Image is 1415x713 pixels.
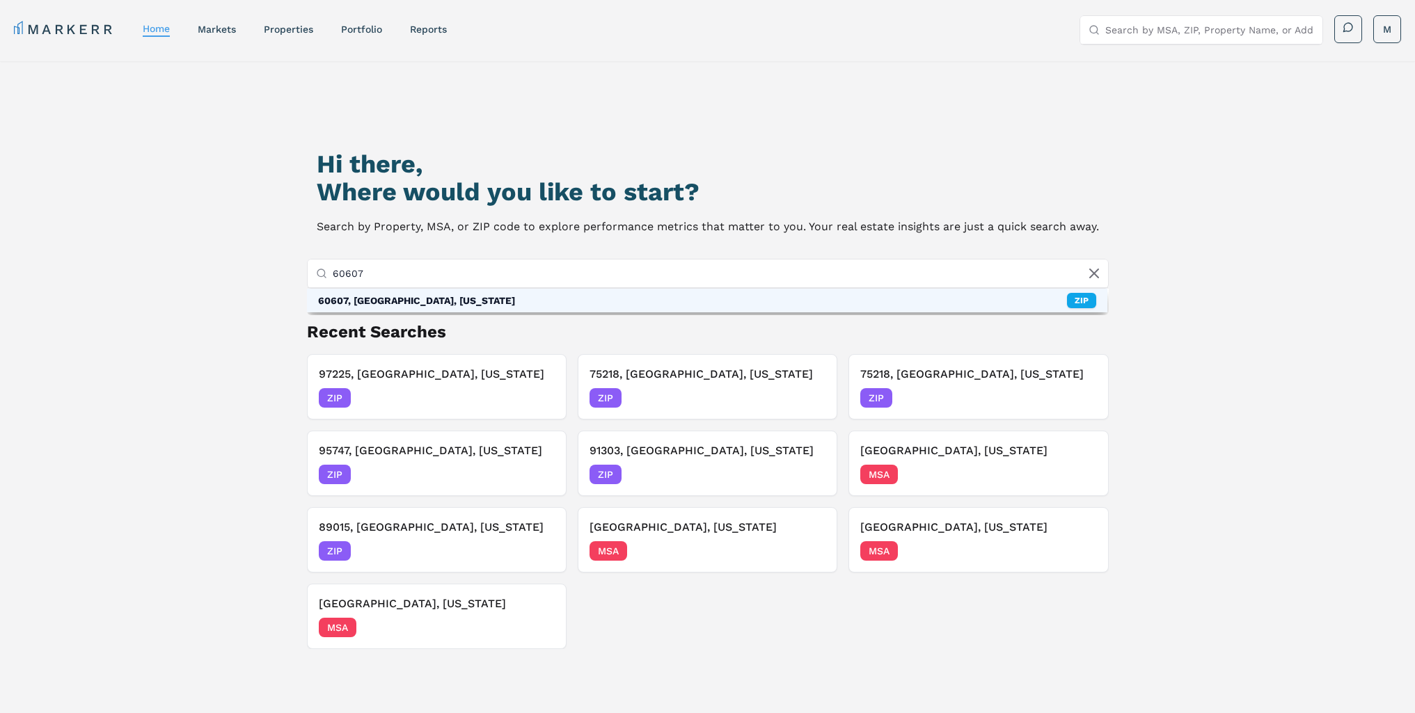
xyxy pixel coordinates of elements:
[523,467,555,481] span: [DATE]
[264,24,313,35] a: properties
[317,217,1099,237] p: Search by Property, MSA, or ZIP code to explore performance metrics that matter to you. Your real...
[1067,293,1096,308] div: ZIP
[1066,391,1097,405] span: [DATE]
[578,431,837,496] button: 91303, [GEOGRAPHIC_DATA], [US_STATE]ZIP[DATE]
[590,465,622,484] span: ZIP
[319,541,351,561] span: ZIP
[307,354,567,419] button: 97225, [GEOGRAPHIC_DATA], [US_STATE]ZIP[DATE]
[860,366,1096,383] h3: 75218, [GEOGRAPHIC_DATA], [US_STATE]
[578,507,837,572] button: [GEOGRAPHIC_DATA], [US_STATE]MSA[DATE]
[590,519,825,536] h3: [GEOGRAPHIC_DATA], [US_STATE]
[319,465,351,484] span: ZIP
[860,465,898,484] span: MSA
[1373,15,1401,43] button: M
[523,620,555,634] span: [DATE]
[860,442,1096,459] h3: [GEOGRAPHIC_DATA], [US_STATE]
[307,584,567,649] button: [GEOGRAPHIC_DATA], [US_STATE]MSA[DATE]
[794,544,825,558] span: [DATE]
[848,354,1108,419] button: 75218, [GEOGRAPHIC_DATA], [US_STATE]ZIP[DATE]
[319,442,555,459] h3: 95747, [GEOGRAPHIC_DATA], [US_STATE]
[307,321,1109,343] h2: Recent Searches
[523,544,555,558] span: [DATE]
[794,391,825,405] span: [DATE]
[590,388,622,408] span: ZIP
[318,294,515,307] div: 60607, [GEOGRAPHIC_DATA], [US_STATE]
[578,354,837,419] button: 75218, [GEOGRAPHIC_DATA], [US_STATE]ZIP[DATE]
[1066,467,1097,481] span: [DATE]
[590,442,825,459] h3: 91303, [GEOGRAPHIC_DATA], [US_STATE]
[317,178,1099,206] h2: Where would you like to start?
[860,388,892,408] span: ZIP
[590,541,627,561] span: MSA
[860,519,1096,536] h3: [GEOGRAPHIC_DATA], [US_STATE]
[590,366,825,383] h3: 75218, [GEOGRAPHIC_DATA], [US_STATE]
[317,150,1099,178] h1: Hi there,
[307,289,1107,312] div: ZIP: 60607, Chicago, Illinois
[341,24,382,35] a: Portfolio
[319,366,555,383] h3: 97225, [GEOGRAPHIC_DATA], [US_STATE]
[410,24,447,35] a: reports
[319,519,555,536] h3: 89015, [GEOGRAPHIC_DATA], [US_STATE]
[848,431,1108,496] button: [GEOGRAPHIC_DATA], [US_STATE]MSA[DATE]
[860,541,898,561] span: MSA
[794,467,825,481] span: [DATE]
[143,23,170,34] a: home
[319,388,351,408] span: ZIP
[307,431,567,496] button: 95747, [GEOGRAPHIC_DATA], [US_STATE]ZIP[DATE]
[333,259,1100,287] input: Search by MSA, ZIP, Property Name, or Address
[523,391,555,405] span: [DATE]
[848,507,1108,572] button: [GEOGRAPHIC_DATA], [US_STATE]MSA[DATE]
[307,507,567,572] button: 89015, [GEOGRAPHIC_DATA], [US_STATE]ZIP[DATE]
[1066,544,1097,558] span: [DATE]
[319,595,555,612] h3: [GEOGRAPHIC_DATA], [US_STATE]
[1383,22,1391,36] span: M
[1105,16,1314,44] input: Search by MSA, ZIP, Property Name, or Address
[319,618,356,637] span: MSA
[198,24,236,35] a: markets
[307,289,1107,312] div: Suggestions
[14,19,115,39] a: MARKERR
